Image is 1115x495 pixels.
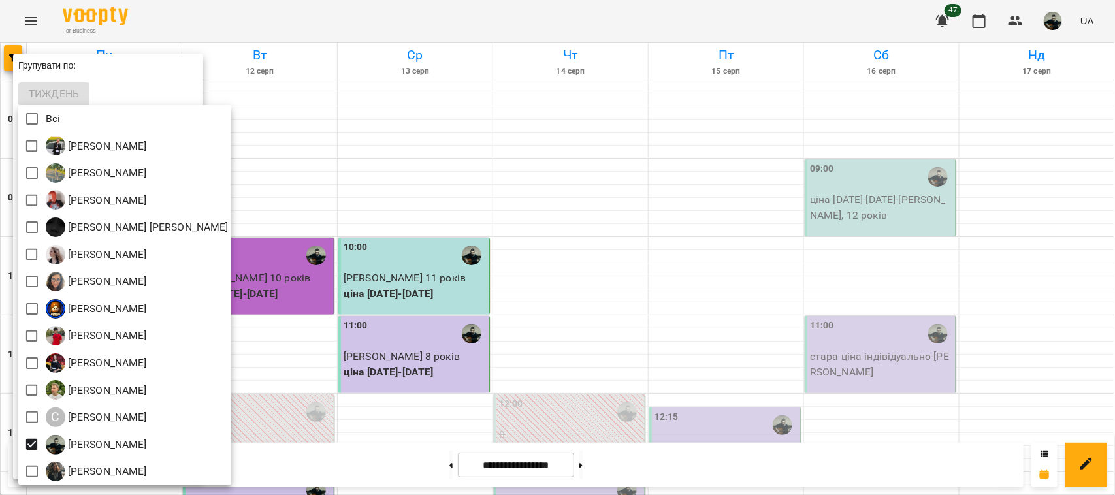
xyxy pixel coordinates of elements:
[46,245,147,264] a: Д [PERSON_NAME]
[46,380,147,400] a: П [PERSON_NAME]
[46,217,65,237] img: Д
[46,326,65,345] img: Л
[46,217,229,237] div: Дедюхов Євгеній Миколайович
[46,272,147,291] a: К [PERSON_NAME]
[46,190,65,210] img: Б
[65,193,147,208] p: [PERSON_NAME]
[46,136,65,155] img: А
[65,274,147,289] p: [PERSON_NAME]
[46,435,147,455] div: Степаненко Іван
[46,163,65,183] img: Б
[46,326,147,345] a: Л [PERSON_NAME]
[46,190,147,210] a: Б [PERSON_NAME]
[46,272,65,291] img: К
[46,163,147,183] a: Б [PERSON_NAME]
[46,353,147,373] div: Поліна Грищук
[46,407,65,427] div: С
[46,136,147,155] a: А [PERSON_NAME]
[46,407,147,427] a: С [PERSON_NAME]
[46,272,147,291] div: Кулебякіна Ольга
[46,462,147,481] div: Щербаков Максим
[46,111,60,127] p: Всі
[65,464,147,479] p: [PERSON_NAME]
[46,435,65,455] img: С
[65,437,147,453] p: [PERSON_NAME]
[46,380,65,400] img: П
[46,245,65,264] img: Д
[65,301,147,317] p: [PERSON_NAME]
[46,299,65,319] img: К
[46,435,147,455] a: С [PERSON_NAME]
[46,190,147,210] div: Борискіна Яна
[46,462,65,481] img: Щ
[46,217,229,237] a: Д [PERSON_NAME] [PERSON_NAME]
[65,383,147,398] p: [PERSON_NAME]
[65,165,147,181] p: [PERSON_NAME]
[65,355,147,371] p: [PERSON_NAME]
[46,462,147,481] a: Щ [PERSON_NAME]
[65,219,229,235] p: [PERSON_NAME] [PERSON_NAME]
[46,163,147,183] div: Боличова Орина
[46,136,147,155] div: Антощук Артем
[46,407,147,427] div: Саенко Олександр Олександрович
[65,409,147,425] p: [PERSON_NAME]
[46,245,147,264] div: Довгопола Анастасія
[46,299,147,319] a: К [PERSON_NAME]
[65,328,147,343] p: [PERSON_NAME]
[46,326,147,345] div: Ластовицький Богдан Вікторович
[46,299,147,319] div: Куц Олександр
[46,353,65,373] img: П
[46,353,147,373] a: П [PERSON_NAME]
[65,138,147,154] p: [PERSON_NAME]
[65,247,147,263] p: [PERSON_NAME]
